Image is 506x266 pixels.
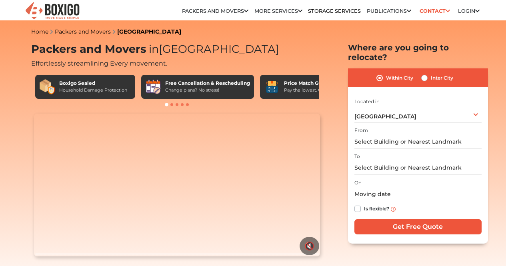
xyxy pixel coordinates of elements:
[24,1,80,21] img: Boxigo
[165,80,250,87] div: Free Cancellation & Rescheduling
[117,28,181,35] a: [GEOGRAPHIC_DATA]
[308,8,361,14] a: Storage Services
[354,161,482,175] input: Select Building or Nearest Landmark
[55,28,111,35] a: Packers and Movers
[386,73,413,83] label: Within City
[417,5,452,17] a: Contact
[348,43,488,62] h2: Where are you going to relocate?
[354,179,362,186] label: On
[59,87,127,94] div: Household Damage Protection
[364,204,389,212] label: Is flexible?
[254,8,302,14] a: More services
[31,43,323,56] h1: Packers and Movers
[284,80,345,87] div: Price Match Guarantee
[354,153,360,160] label: To
[149,42,159,56] span: in
[354,98,380,105] label: Located in
[31,28,48,35] a: Home
[145,79,161,95] img: Free Cancellation & Rescheduling
[367,8,411,14] a: Publications
[39,79,55,95] img: Boxigo Sealed
[264,79,280,95] img: Price Match Guarantee
[354,219,482,234] input: Get Free Quote
[354,187,482,201] input: Moving date
[354,113,416,120] span: [GEOGRAPHIC_DATA]
[146,42,279,56] span: [GEOGRAPHIC_DATA]
[300,237,319,255] button: 🔇
[354,127,368,134] label: From
[59,80,127,87] div: Boxigo Sealed
[31,60,167,67] span: Effortlessly streamlining Every movement.
[34,114,320,257] video: Your browser does not support the video tag.
[165,87,250,94] div: Change plans? No stress!
[458,8,480,14] a: Login
[182,8,248,14] a: Packers and Movers
[354,135,482,149] input: Select Building or Nearest Landmark
[431,73,453,83] label: Inter City
[391,207,396,212] img: info
[284,87,345,94] div: Pay the lowest. Guaranteed!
